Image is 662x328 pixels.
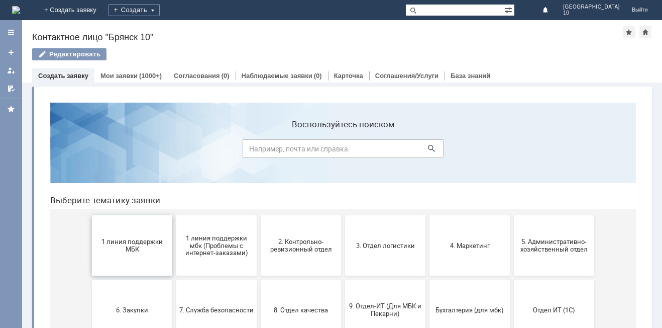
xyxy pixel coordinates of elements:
[390,147,465,154] span: 4. Маркетинг
[200,25,401,35] label: Воспользуйтесь поиском
[306,208,380,223] span: 9. Отдел-ИТ (Для МБК и Пекарни)
[3,44,19,60] a: Создать заявку
[53,272,127,287] span: Отдел-ИТ (Битрикс24 и CRM)
[472,121,552,181] button: 5. Административно-хозяйственный отдел
[222,143,296,158] span: 2. Контрольно-ревизионный отдел
[50,250,130,310] button: Отдел-ИТ (Битрикс24 и CRM)
[174,72,220,79] a: Согласования
[451,72,490,79] a: База знаний
[200,45,401,63] input: Например, почта или справка
[639,26,651,38] div: Сделать домашней страницей
[472,250,552,310] button: [PERSON_NAME]. Услуги ИТ для МБК (оформляет L1)
[50,121,130,181] button: 1 линия поддержки МБК
[472,185,552,245] button: Отдел ИТ (1С)
[303,250,383,310] button: Франчайзинг
[134,185,214,245] button: 7. Служба безопасности
[387,250,468,310] button: Это соглашение не активно!
[137,276,211,283] span: Отдел-ИТ (Офис)
[475,211,549,219] span: Отдел ИТ (1С)
[390,211,465,219] span: Бухгалтерия (для мбк)
[242,72,312,79] a: Наблюдаемые заявки
[563,10,620,16] span: 10
[314,72,322,79] div: (0)
[387,185,468,245] button: Бухгалтерия (для мбк)
[375,72,438,79] a: Соглашения/Услуги
[3,62,19,78] a: Мои заявки
[8,101,594,111] header: Выберите тематику заявки
[12,6,20,14] a: Перейти на домашнюю страницу
[218,121,299,181] button: 2. Контрольно-ревизионный отдел
[390,272,465,287] span: Это соглашение не активно!
[334,72,363,79] a: Карточка
[53,211,127,219] span: 6. Закупки
[3,80,19,97] a: Мои согласования
[306,147,380,154] span: 3. Отдел логистики
[222,211,296,219] span: 8. Отдел качества
[12,6,20,14] img: logo
[134,121,214,181] button: 1 линия поддержки мбк (Проблемы с интернет-заказами)
[218,250,299,310] button: Финансовый отдел
[50,185,130,245] button: 6. Закупки
[475,143,549,158] span: 5. Административно-хозяйственный отдел
[139,72,162,79] div: (1000+)
[134,250,214,310] button: Отдел-ИТ (Офис)
[475,268,549,291] span: [PERSON_NAME]. Услуги ИТ для МБК (оформляет L1)
[218,185,299,245] button: 8. Отдел качества
[306,276,380,283] span: Франчайзинг
[504,5,514,14] span: Расширенный поиск
[100,72,138,79] a: Мои заявки
[303,121,383,181] button: 3. Отдел логистики
[387,121,468,181] button: 4. Маркетинг
[137,211,211,219] span: 7. Служба безопасности
[303,185,383,245] button: 9. Отдел-ИТ (Для МБК и Пекарни)
[137,139,211,162] span: 1 линия поддержки мбк (Проблемы с интернет-заказами)
[108,4,160,16] div: Создать
[53,143,127,158] span: 1 линия поддержки МБК
[32,32,623,42] div: Контактное лицо "Брянск 10"
[222,72,230,79] div: (0)
[563,4,620,10] span: [GEOGRAPHIC_DATA]
[222,276,296,283] span: Финансовый отдел
[623,26,635,38] div: Добавить в избранное
[38,72,88,79] a: Создать заявку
